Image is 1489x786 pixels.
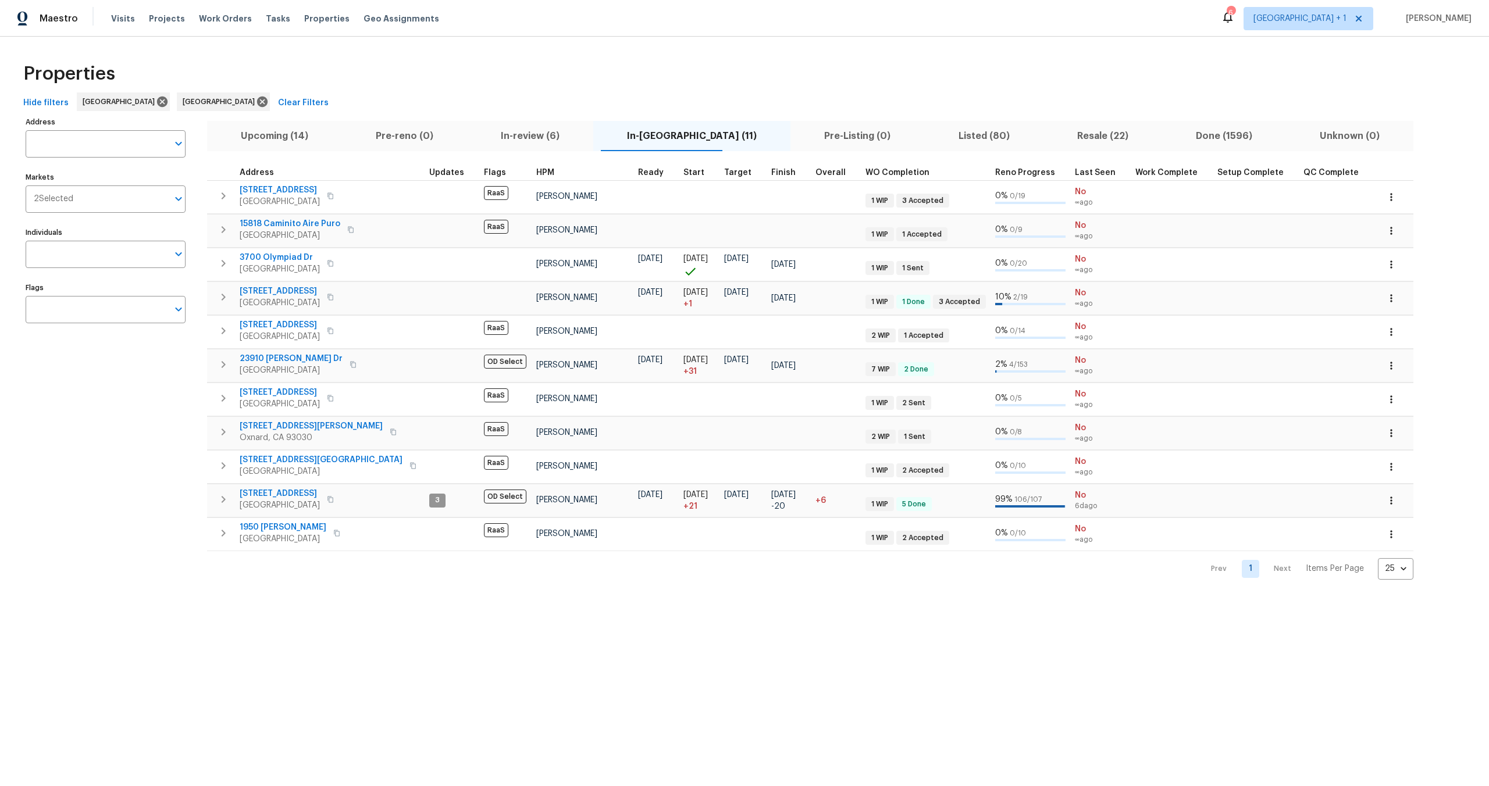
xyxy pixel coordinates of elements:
[484,220,508,234] span: RaaS
[484,169,506,177] span: Flags
[170,135,187,152] button: Open
[536,496,597,504] span: [PERSON_NAME]
[897,398,930,408] span: 2 Sent
[683,288,708,296] span: [DATE]
[1306,563,1364,574] p: Items Per Page
[995,259,1008,267] span: 0 %
[724,255,749,263] span: [DATE]
[240,319,320,331] span: [STREET_ADDRESS]
[484,456,508,470] span: RaaS
[240,466,402,477] span: [GEOGRAPHIC_DATA]
[897,263,928,273] span: 1 Sent
[1010,428,1022,435] span: 0 / 8
[867,263,893,273] span: 1 WIP
[1075,366,1126,376] span: ∞ ago
[867,499,893,509] span: 1 WIP
[724,169,762,177] div: Target renovation project end date
[811,484,861,517] td: 6 day(s) past target finish date
[724,491,749,499] span: [DATE]
[995,529,1008,537] span: 0 %
[995,462,1008,470] span: 0 %
[897,499,931,509] span: 5 Done
[1075,355,1126,366] span: No
[240,521,326,533] span: 1950 [PERSON_NAME]
[867,533,893,543] span: 1 WIP
[1010,395,1022,402] span: 0 / 5
[771,260,796,269] span: [DATE]
[77,92,170,111] div: [GEOGRAPHIC_DATA]
[1075,220,1126,231] span: No
[240,499,320,511] span: [GEOGRAPHIC_DATA]
[536,327,597,335] span: [PERSON_NAME]
[484,355,526,369] span: OD Select
[995,428,1008,436] span: 0 %
[995,293,1011,301] span: 10 %
[995,360,1007,369] span: 2 %
[1169,128,1279,144] span: Done (1596)
[867,365,895,374] span: 7 WIP
[897,230,946,240] span: 1 Accepted
[1050,128,1155,144] span: Resale (22)
[1075,501,1126,511] span: 6d ago
[897,466,948,476] span: 2 Accepted
[240,398,320,410] span: [GEOGRAPHIC_DATA]
[995,327,1008,335] span: 0 %
[899,365,933,374] span: 2 Done
[430,495,444,505] span: 3
[995,192,1008,200] span: 0 %
[364,13,439,24] span: Geo Assignments
[484,490,526,503] span: OD Select
[899,432,930,442] span: 1 Sent
[867,432,895,442] span: 2 WIP
[600,128,783,144] span: In-[GEOGRAPHIC_DATA] (11)
[1227,7,1235,19] div: 6
[170,301,187,317] button: Open
[1075,490,1126,501] span: No
[240,263,320,275] span: [GEOGRAPHIC_DATA]
[240,420,383,432] span: [STREET_ADDRESS][PERSON_NAME]
[1075,287,1126,299] span: No
[867,196,893,206] span: 1 WIP
[1075,467,1126,477] span: ∞ ago
[23,68,115,80] span: Properties
[240,387,320,398] span: [STREET_ADDRESS]
[1010,327,1025,334] span: 0 / 14
[1075,253,1126,265] span: No
[771,491,796,499] span: [DATE]
[536,226,597,234] span: [PERSON_NAME]
[19,92,73,114] button: Hide filters
[266,15,290,23] span: Tasks
[199,13,252,24] span: Work Orders
[932,128,1036,144] span: Listed (80)
[638,255,662,263] span: [DATE]
[349,128,460,144] span: Pre-reno (0)
[1075,231,1126,241] span: ∞ ago
[536,294,597,302] span: [PERSON_NAME]
[1075,388,1126,400] span: No
[536,192,597,201] span: [PERSON_NAME]
[867,297,893,307] span: 1 WIP
[638,169,664,177] span: Ready
[995,394,1008,402] span: 0 %
[815,169,856,177] div: Days past target finish date
[536,260,597,268] span: [PERSON_NAME]
[1253,13,1346,24] span: [GEOGRAPHIC_DATA] + 1
[1075,456,1126,467] span: No
[1075,198,1126,208] span: ∞ ago
[278,96,329,110] span: Clear Filters
[474,128,586,144] span: In-review (6)
[1010,192,1025,199] span: 0 / 19
[897,297,929,307] span: 1 Done
[899,331,948,341] span: 1 Accepted
[1010,530,1026,537] span: 0 / 10
[1010,226,1023,233] span: 0 / 9
[23,96,69,110] span: Hide filters
[536,361,597,369] span: [PERSON_NAME]
[867,331,895,341] span: 2 WIP
[1075,299,1126,309] span: ∞ ago
[683,491,708,499] span: [DATE]
[1075,265,1126,275] span: ∞ ago
[83,96,159,108] span: [GEOGRAPHIC_DATA]
[484,388,508,402] span: RaaS
[170,246,187,262] button: Open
